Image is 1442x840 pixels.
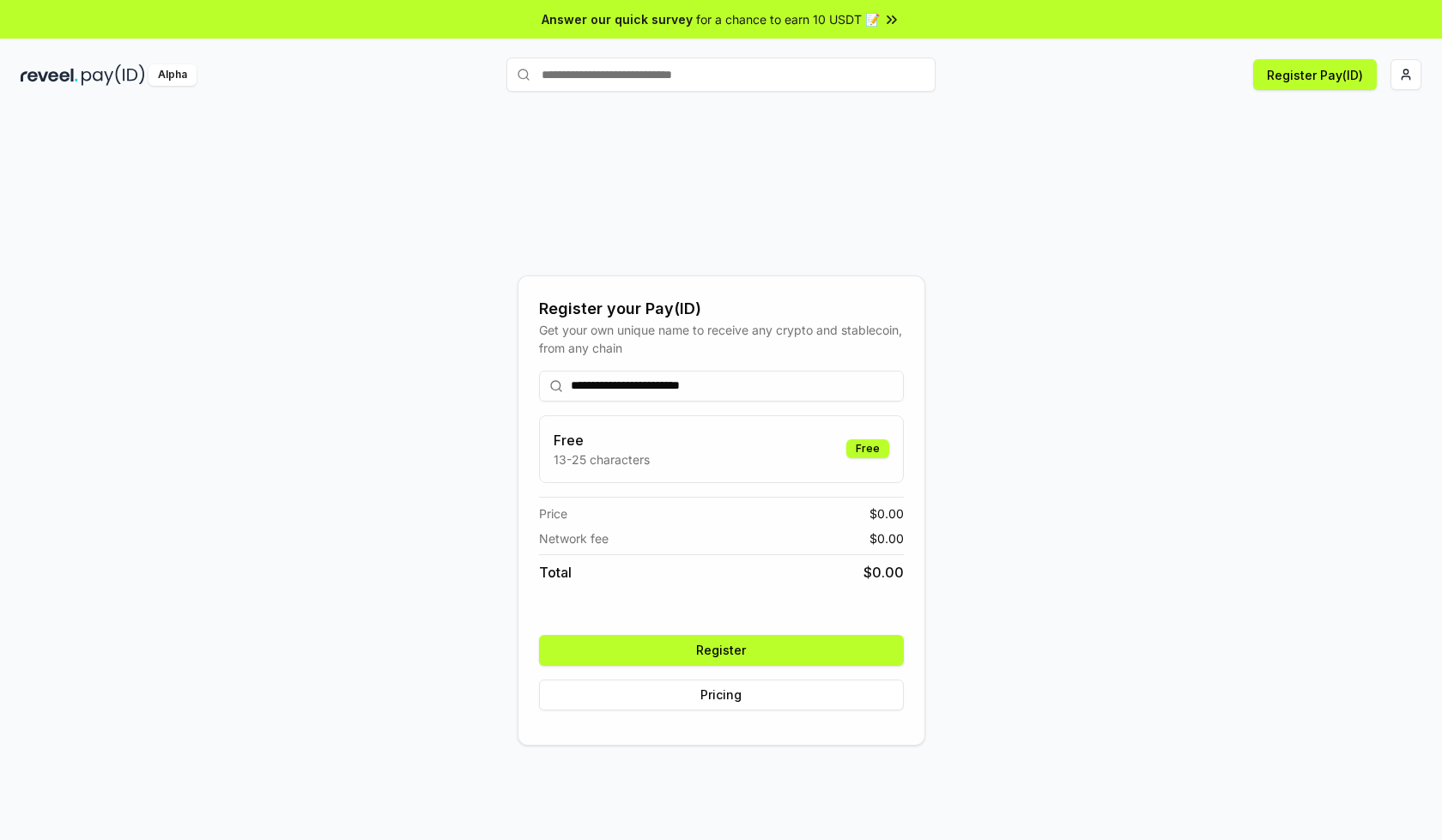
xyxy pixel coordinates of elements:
button: Pricing [539,680,904,710]
h3: Free [554,430,650,450]
span: $ 0.00 [869,505,904,523]
button: Register [539,635,904,666]
div: Free [846,439,889,458]
p: 13-25 characters [554,450,650,468]
div: Register your Pay(ID) [539,297,904,321]
div: Get your own unique name to receive any crypto and stablecoin, from any chain [539,321,904,357]
span: $ 0.00 [869,529,904,547]
span: $ 0.00 [863,562,904,583]
img: reveel_dark [21,64,78,86]
span: Total [539,562,572,583]
div: Alpha [148,64,197,86]
span: for a chance to earn 10 USDT 📝 [696,10,880,28]
img: pay_id [82,64,145,86]
span: Network fee [539,529,609,547]
span: Answer our quick survey [542,10,693,28]
span: Price [539,505,567,523]
button: Register Pay(ID) [1253,59,1377,90]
